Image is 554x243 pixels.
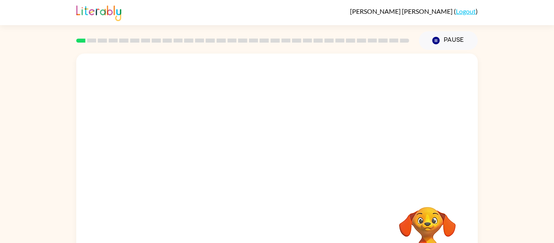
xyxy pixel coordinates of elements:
[76,3,121,21] img: Literably
[419,31,478,50] button: Pause
[350,7,478,15] div: ( )
[456,7,476,15] a: Logout
[350,7,454,15] span: [PERSON_NAME] [PERSON_NAME]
